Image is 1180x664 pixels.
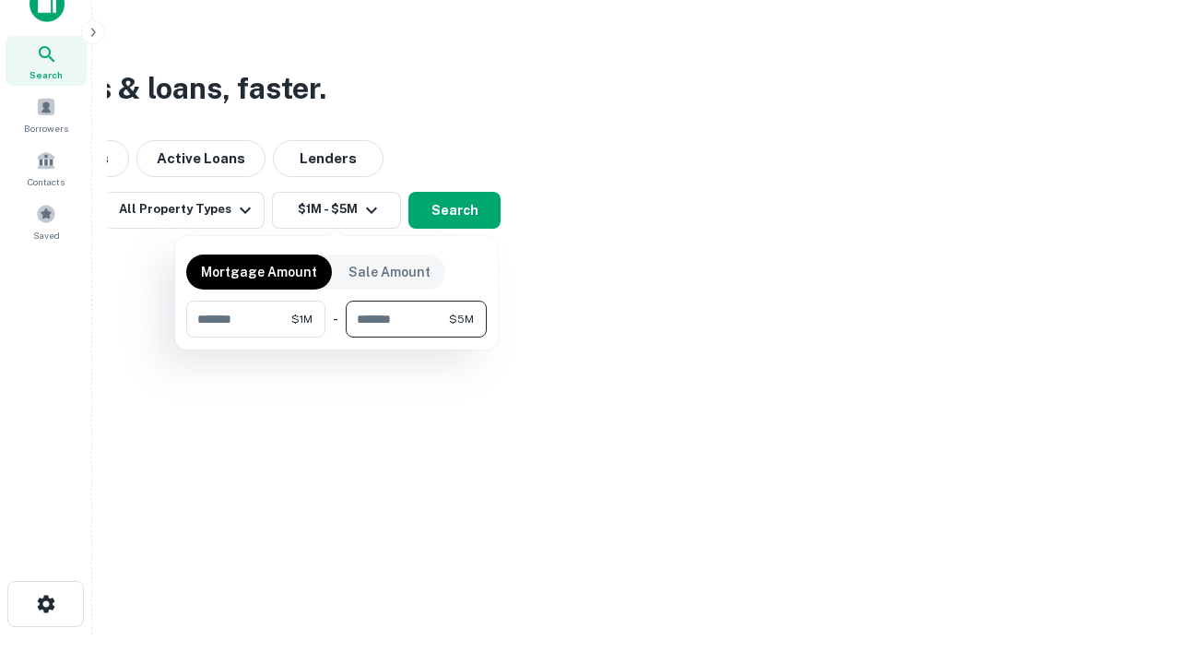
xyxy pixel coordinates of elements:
[201,262,317,282] p: Mortgage Amount
[333,301,338,338] div: -
[348,262,431,282] p: Sale Amount
[449,311,474,327] span: $5M
[1088,516,1180,605] iframe: Chat Widget
[291,311,313,327] span: $1M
